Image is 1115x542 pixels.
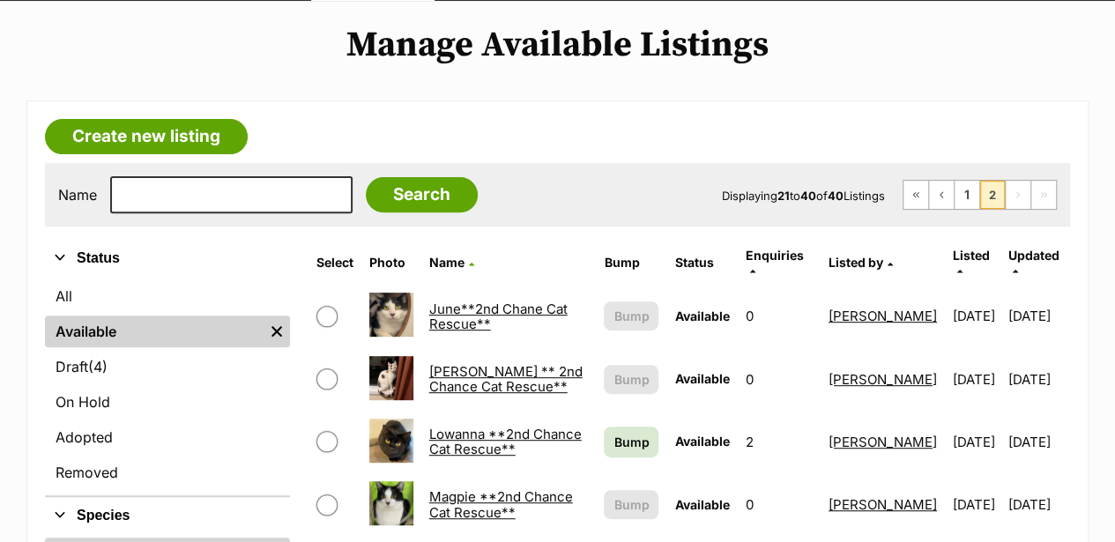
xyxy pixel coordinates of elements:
span: Page 2 [980,181,1005,209]
a: Remove filter [264,316,290,347]
td: [DATE] [946,474,1007,535]
span: Bump [613,307,649,325]
th: Select [309,241,361,284]
a: Create new listing [45,119,248,154]
a: Listed by [829,255,893,270]
td: [DATE] [1008,474,1068,535]
span: Bump [613,433,649,451]
a: [PERSON_NAME] [829,496,937,513]
th: Status [667,241,736,284]
span: (4) [88,356,108,377]
a: Removed [45,457,290,488]
nav: Pagination [903,180,1057,210]
td: [DATE] [1008,349,1068,410]
td: [DATE] [1008,412,1068,472]
span: Listed by [829,255,883,270]
td: [DATE] [1008,286,1068,346]
a: [PERSON_NAME] [829,308,937,324]
strong: 40 [828,189,844,203]
td: [DATE] [946,286,1007,346]
span: Updated [1008,248,1059,263]
strong: 40 [800,189,816,203]
button: Species [45,504,290,527]
strong: 21 [777,189,790,203]
a: Draft [45,351,290,382]
button: Bump [604,365,658,394]
td: 2 [738,412,819,472]
span: Last page [1031,181,1056,209]
a: [PERSON_NAME] ** 2nd Chance Cat Rescue** [429,363,583,395]
button: Bump [604,490,658,519]
span: Name [429,255,465,270]
th: Photo [362,241,420,284]
img: Lilly ** 2nd Chance Cat Rescue** [369,356,413,400]
a: All [45,280,290,312]
a: Previous page [929,181,954,209]
a: Bump [604,427,658,457]
a: Name [429,255,474,270]
label: Name [58,187,97,203]
td: 0 [738,474,819,535]
a: [PERSON_NAME] [829,434,937,450]
td: 0 [738,286,819,346]
a: Enquiries [745,248,803,277]
button: Status [45,247,290,270]
span: Available [674,371,729,386]
span: Displaying to of Listings [722,189,885,203]
span: Bump [613,370,649,389]
td: [DATE] [946,412,1007,472]
span: Next page [1006,181,1030,209]
a: Adopted [45,421,290,453]
a: Updated [1008,248,1059,277]
span: translation missing: en.admin.listings.index.attributes.enquiries [745,248,803,263]
a: Magpie **2nd Chance Cat Rescue** [429,488,573,520]
td: 0 [738,349,819,410]
a: Page 1 [955,181,979,209]
input: Search [366,177,478,212]
a: [PERSON_NAME] [829,371,937,388]
div: Status [45,277,290,495]
td: [DATE] [946,349,1007,410]
a: June**2nd Chane Cat Rescue** [429,301,568,332]
span: Available [674,308,729,323]
a: Listed [953,248,990,277]
a: Available [45,316,264,347]
span: Available [674,497,729,512]
span: Bump [613,495,649,514]
th: Bump [597,241,665,284]
img: Lowanna **2nd Chance Cat Rescue** [369,419,413,463]
span: Available [674,434,729,449]
a: On Hold [45,386,290,418]
span: Listed [953,248,990,263]
a: Lowanna **2nd Chance Cat Rescue** [429,426,582,457]
button: Bump [604,301,658,330]
a: First page [903,181,928,209]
